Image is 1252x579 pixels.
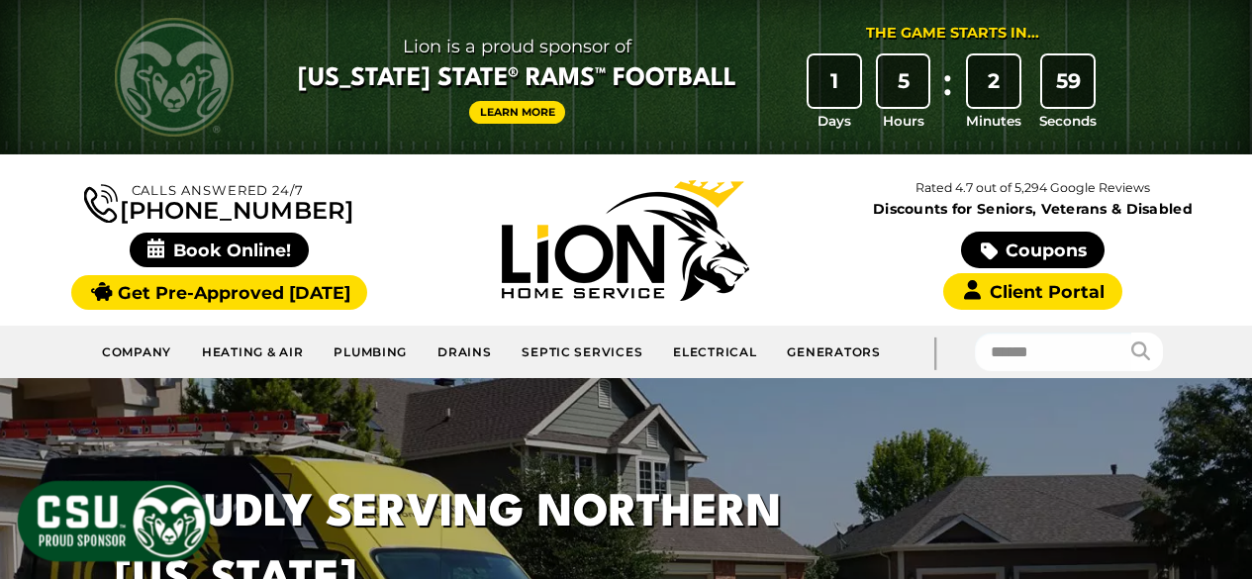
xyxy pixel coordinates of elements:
[658,334,772,370] a: Electrical
[878,55,929,107] div: 5
[502,180,749,301] img: Lion Home Service
[84,180,353,223] a: [PHONE_NUMBER]
[319,334,423,370] a: Plumbing
[298,31,736,62] span: Lion is a proud sponsor of
[818,111,851,131] span: Days
[809,55,860,107] div: 1
[1042,55,1094,107] div: 59
[943,273,1121,310] a: Client Portal
[829,177,1236,199] p: Rated 4.7 out of 5,294 Google Reviews
[937,55,957,132] div: :
[71,275,367,310] a: Get Pre-Approved [DATE]
[15,478,213,564] img: CSU Sponsor Badge
[883,111,924,131] span: Hours
[961,232,1104,268] a: Coupons
[423,334,507,370] a: Drains
[298,62,736,96] span: [US_STATE] State® Rams™ Football
[469,101,566,124] a: Learn More
[772,334,895,370] a: Generators
[115,18,234,137] img: CSU Rams logo
[896,326,975,378] div: |
[866,23,1039,45] div: The Game Starts in...
[1039,111,1097,131] span: Seconds
[968,55,1019,107] div: 2
[87,334,187,370] a: Company
[187,334,319,370] a: Heating & Air
[130,233,309,267] span: Book Online!
[507,334,658,370] a: Septic Services
[833,202,1232,216] span: Discounts for Seniors, Veterans & Disabled
[966,111,1021,131] span: Minutes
